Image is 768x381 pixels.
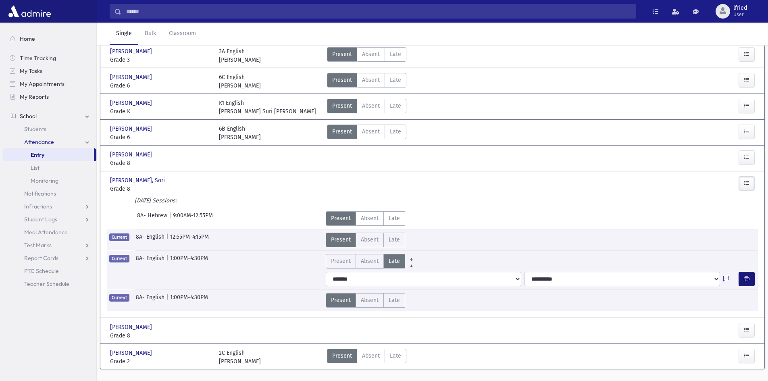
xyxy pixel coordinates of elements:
[362,102,380,110] span: Absent
[110,331,211,340] span: Grade 8
[326,233,405,247] div: AttTypes
[331,214,351,223] span: Present
[20,54,56,62] span: Time Tracking
[390,76,401,84] span: Late
[390,127,401,136] span: Late
[362,127,380,136] span: Absent
[3,110,96,123] a: School
[170,293,208,308] span: 1:00PM-4:30PM
[110,125,154,133] span: [PERSON_NAME]
[109,233,129,241] span: Current
[361,296,379,304] span: Absent
[3,252,96,264] a: Report Cards
[219,125,261,142] div: 6B English [PERSON_NAME]
[390,50,401,58] span: Late
[166,293,170,308] span: |
[24,138,54,146] span: Attendance
[3,213,96,226] a: Student Logs
[326,211,405,226] div: AttTypes
[121,4,636,19] input: Search
[390,352,401,360] span: Late
[24,280,69,287] span: Teacher Schedule
[219,73,261,90] div: 6C English [PERSON_NAME]
[331,235,351,244] span: Present
[733,5,747,11] span: lfried
[332,352,352,360] span: Present
[170,254,208,269] span: 1:00PM-4:30PM
[31,164,40,171] span: List
[389,235,400,244] span: Late
[326,254,418,269] div: AttTypes
[24,125,46,133] span: Students
[327,349,406,366] div: AttTypes
[331,257,351,265] span: Present
[362,50,380,58] span: Absent
[166,254,170,269] span: |
[24,216,57,223] span: Student Logs
[3,264,96,277] a: PTC Schedule
[20,67,42,75] span: My Tasks
[20,35,35,42] span: Home
[405,254,418,260] a: All Prior
[3,52,96,65] a: Time Tracking
[110,107,211,116] span: Grade K
[332,127,352,136] span: Present
[110,150,154,159] span: [PERSON_NAME]
[390,102,401,110] span: Late
[3,187,96,200] a: Notifications
[219,349,261,366] div: 2C English [PERSON_NAME]
[361,214,379,223] span: Absent
[136,293,166,308] span: 8A- English
[162,23,202,45] a: Classroom
[327,99,406,116] div: AttTypes
[327,125,406,142] div: AttTypes
[137,211,169,226] span: 8A- Hebrew
[173,211,213,226] span: 9:00AM-12:55PM
[3,135,96,148] a: Attendance
[3,65,96,77] a: My Tasks
[24,203,52,210] span: Infractions
[332,76,352,84] span: Present
[20,112,37,120] span: School
[110,23,138,45] a: Single
[110,159,211,167] span: Grade 8
[110,56,211,64] span: Grade 3
[3,226,96,239] a: Meal Attendance
[110,81,211,90] span: Grade 6
[331,296,351,304] span: Present
[110,176,167,185] span: [PERSON_NAME], Sori
[110,349,154,357] span: [PERSON_NAME]
[361,257,379,265] span: Absent
[24,229,68,236] span: Meal Attendance
[109,255,129,262] span: Current
[389,214,400,223] span: Late
[110,185,211,193] span: Grade 8
[326,293,405,308] div: AttTypes
[31,151,44,158] span: Entry
[3,277,96,290] a: Teacher Schedule
[389,296,400,304] span: Late
[166,233,170,247] span: |
[110,99,154,107] span: [PERSON_NAME]
[389,257,400,265] span: Late
[110,47,154,56] span: [PERSON_NAME]
[332,102,352,110] span: Present
[138,23,162,45] a: Bulk
[332,50,352,58] span: Present
[109,294,129,302] span: Current
[3,161,96,174] a: List
[31,177,58,184] span: Monitoring
[362,76,380,84] span: Absent
[20,80,65,87] span: My Appointments
[327,73,406,90] div: AttTypes
[110,73,154,81] span: [PERSON_NAME]
[3,123,96,135] a: Students
[170,233,209,247] span: 12:55PM-4:15PM
[3,200,96,213] a: Infractions
[169,211,173,226] span: |
[20,93,49,100] span: My Reports
[733,11,747,18] span: User
[136,233,166,247] span: 8A- English
[110,133,211,142] span: Grade 6
[135,197,177,204] i: [DATE] Sessions:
